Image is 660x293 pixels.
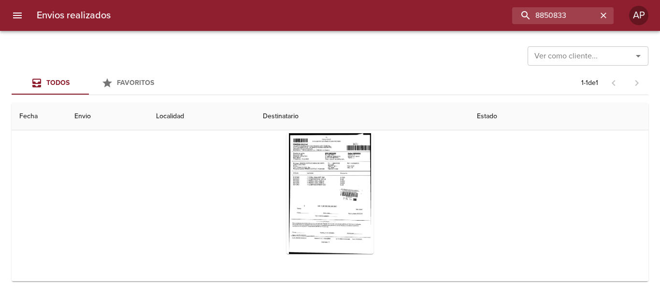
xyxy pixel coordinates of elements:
[117,79,154,87] span: Favoritos
[255,103,469,130] th: Destinatario
[625,71,648,95] span: Pagina siguiente
[629,6,648,25] div: Abrir información de usuario
[512,7,597,24] input: buscar
[6,4,29,27] button: menu
[287,133,373,254] div: Arir imagen
[37,8,111,23] h6: Envios realizados
[12,103,67,130] th: Fecha
[602,78,625,87] span: Pagina anterior
[12,71,166,95] div: Tabs Envios
[581,78,598,88] p: 1 - 1 de 1
[12,9,648,281] table: Tabla de envíos del cliente
[46,79,70,87] span: Todos
[67,103,149,130] th: Envio
[629,6,648,25] div: AP
[469,103,648,130] th: Estado
[631,49,645,63] button: Abrir
[148,103,255,130] th: Localidad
